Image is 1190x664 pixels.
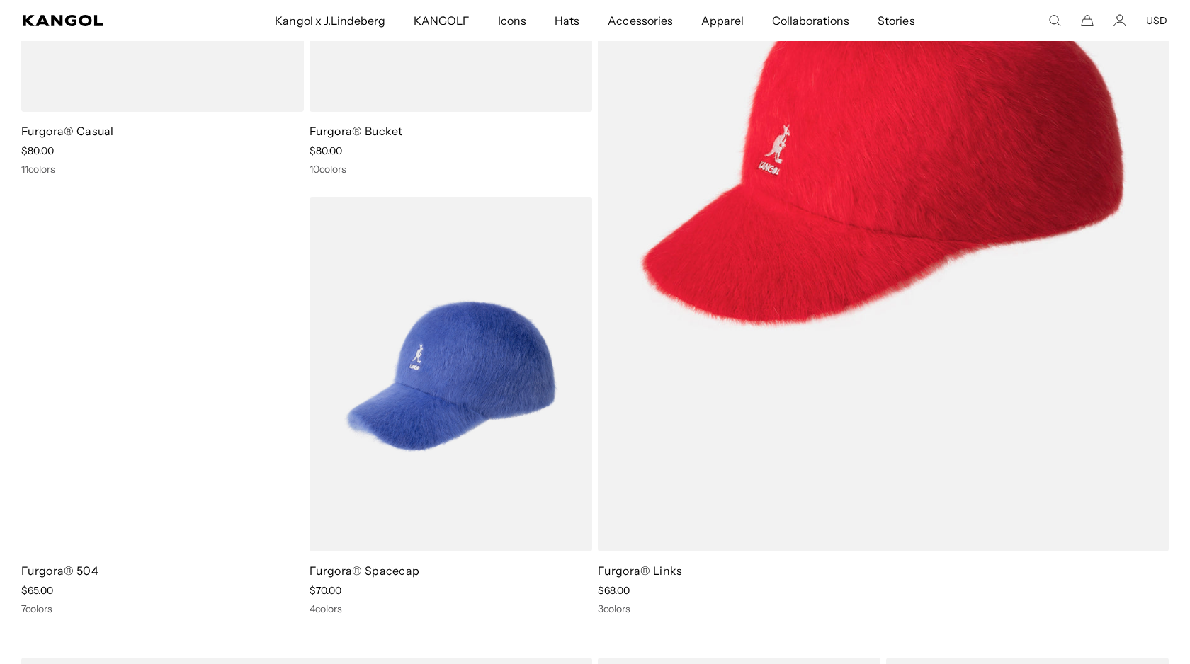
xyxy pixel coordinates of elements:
[310,563,419,578] a: Furgora® Spacecap
[1146,14,1167,27] button: USD
[310,163,592,176] div: 10 colors
[21,124,114,138] a: Furgora® Casual
[21,563,98,578] a: Furgora® 504
[310,602,592,615] div: 4 colors
[23,15,181,26] a: Kangol
[1048,14,1061,27] summary: Search here
[21,144,54,157] span: $80.00
[21,584,53,597] span: $65.00
[21,163,304,176] div: 11 colors
[21,197,304,551] img: Furgora® 504
[310,124,403,138] a: Furgora® Bucket
[598,563,682,578] a: Furgora® Links
[598,602,1169,615] div: 3 colors
[1113,14,1126,27] a: Account
[310,144,342,157] span: $80.00
[310,584,341,597] span: $70.00
[21,602,304,615] div: 7 colors
[1081,14,1094,27] button: Cart
[598,584,630,597] span: $68.00
[310,197,592,551] img: Furgora® Spacecap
